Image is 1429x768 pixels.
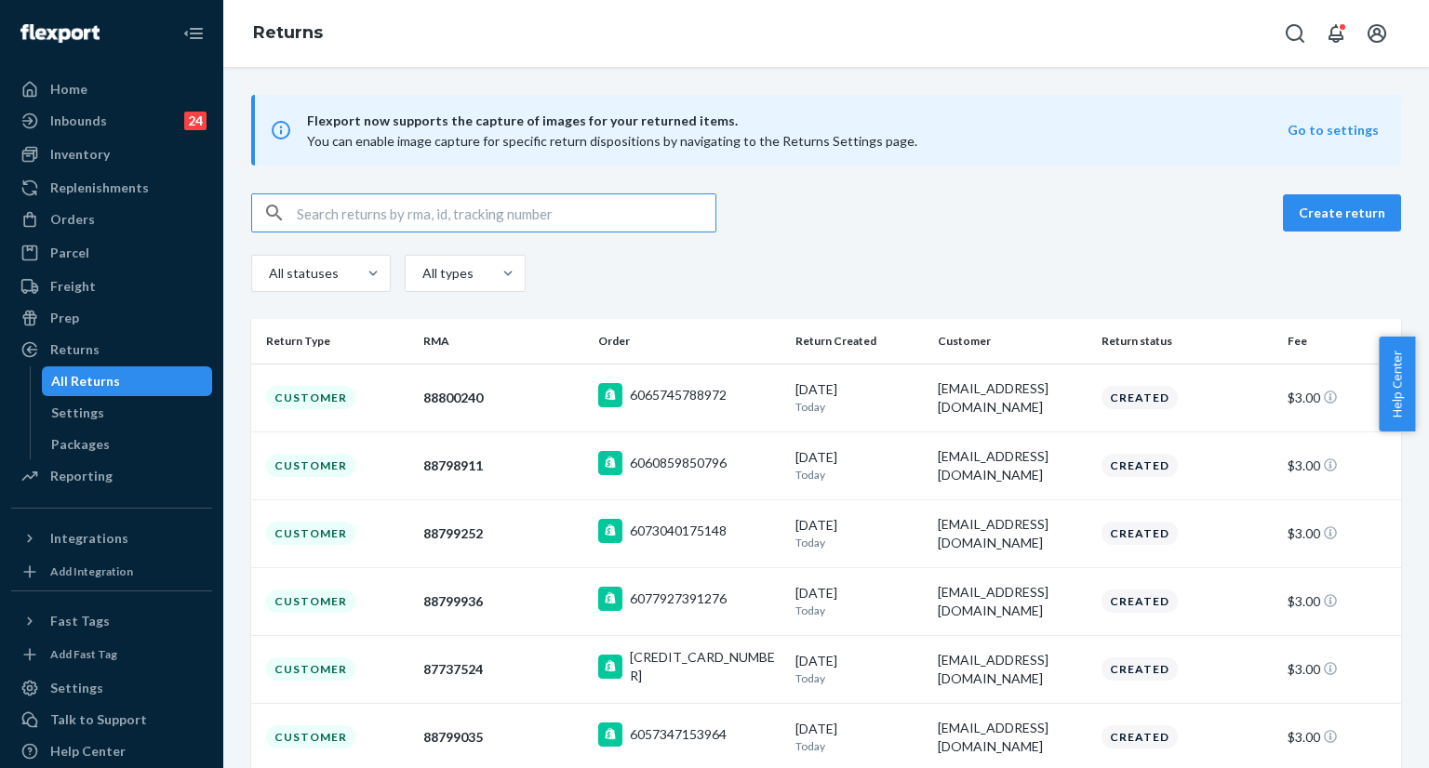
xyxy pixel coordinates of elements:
[630,522,727,540] div: 6073040175148
[795,380,923,415] div: [DATE]
[1094,319,1280,364] th: Return status
[50,710,147,729] div: Talk to Support
[11,335,212,364] a: Returns
[795,467,923,483] p: Today
[50,112,107,130] div: Inbounds
[42,398,213,428] a: Settings
[630,454,727,472] div: 6060859850796
[42,366,213,396] a: All Returns
[938,583,1088,620] div: [EMAIL_ADDRESS][DOMAIN_NAME]
[50,309,79,327] div: Prep
[11,643,212,666] a: Add Fast Tag
[795,535,923,550] p: Today
[266,589,355,613] div: Customer
[50,210,95,229] div: Orders
[266,454,355,477] div: Customer
[938,719,1088,756] div: [EMAIL_ADDRESS][DOMAIN_NAME]
[591,319,788,364] th: Order
[423,389,583,407] div: 88800240
[51,372,120,391] div: All Returns
[1379,337,1415,431] button: Help Center
[1276,15,1314,52] button: Open Search Box
[266,386,355,409] div: Customer
[50,612,110,630] div: Fast Tags
[50,467,113,485] div: Reporting
[1280,319,1401,364] th: Fee
[795,584,923,618] div: [DATE]
[795,738,923,754] p: Today
[1280,499,1401,567] td: $3.00
[788,319,930,364] th: Return Created
[20,24,100,43] img: Flexport logo
[251,319,416,364] th: Return Type
[422,264,471,283] div: All types
[795,516,923,550] div: [DATE]
[11,606,212,636] button: Fast Tags
[423,592,583,611] div: 88799936
[50,145,110,164] div: Inventory
[630,648,781,685] div: [CREDIT_CARD_NUMBER]
[11,736,212,766] a: Help Center
[1102,386,1178,409] div: Created
[795,602,923,618] p: Today
[50,277,96,296] div: Freight
[253,22,323,43] a: Returns
[42,430,213,459] a: Packages
[11,523,212,553] button: Integrations
[11,74,212,104] a: Home
[1317,15,1355,52] button: Open notifications
[51,435,110,454] div: Packages
[795,652,923,686] div: [DATE]
[266,657,355,681] div: Customer
[50,80,87,99] div: Home
[238,7,338,60] ol: breadcrumbs
[50,679,103,697] div: Settings
[1280,364,1401,431] td: $3.00
[423,524,583,543] div: 88799252
[184,112,207,130] div: 24
[11,271,212,301] a: Freight
[1283,194,1401,232] button: Create return
[11,461,212,491] a: Reporting
[11,705,212,735] a: Talk to Support
[297,194,715,232] input: Search returns by rma, id, tracking number
[269,264,336,283] div: All statuses
[630,386,727,404] div: 6065745788972
[307,110,1288,132] span: Flexport now supports the capture of images for your returned items.
[1102,454,1178,477] div: Created
[795,448,923,483] div: [DATE]
[1358,15,1396,52] button: Open account menu
[307,133,917,149] span: You can enable image capture for specific return dispositions by navigating to the Returns Settin...
[266,522,355,545] div: Customer
[423,660,583,679] div: 87737524
[266,725,355,748] div: Customer
[795,720,923,754] div: [DATE]
[11,561,212,583] a: Add Integration
[630,589,727,608] div: 6077927391276
[50,179,149,197] div: Replenishments
[1280,567,1401,635] td: $3.00
[50,340,100,359] div: Returns
[938,515,1088,552] div: [EMAIL_ADDRESS][DOMAIN_NAME]
[50,529,128,548] div: Integrations
[1280,431,1401,499] td: $3.00
[11,238,212,268] a: Parcel
[938,379,1088,417] div: [EMAIL_ADDRESS][DOMAIN_NAME]
[1102,725,1178,748] div: Created
[938,651,1088,688] div: [EMAIL_ADDRESS][DOMAIN_NAME]
[50,244,89,262] div: Parcel
[50,646,117,662] div: Add Fast Tag
[423,728,583,747] div: 88799035
[175,15,212,52] button: Close Navigation
[416,319,591,364] th: RMA
[1102,589,1178,613] div: Created
[11,173,212,203] a: Replenishments
[423,457,583,475] div: 88798911
[51,404,104,422] div: Settings
[50,563,133,579] div: Add Integration
[795,670,923,686] p: Today
[11,106,212,136] a: Inbounds24
[11,205,212,234] a: Orders
[1288,121,1379,139] button: Go to settings
[1280,635,1401,703] td: $3.00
